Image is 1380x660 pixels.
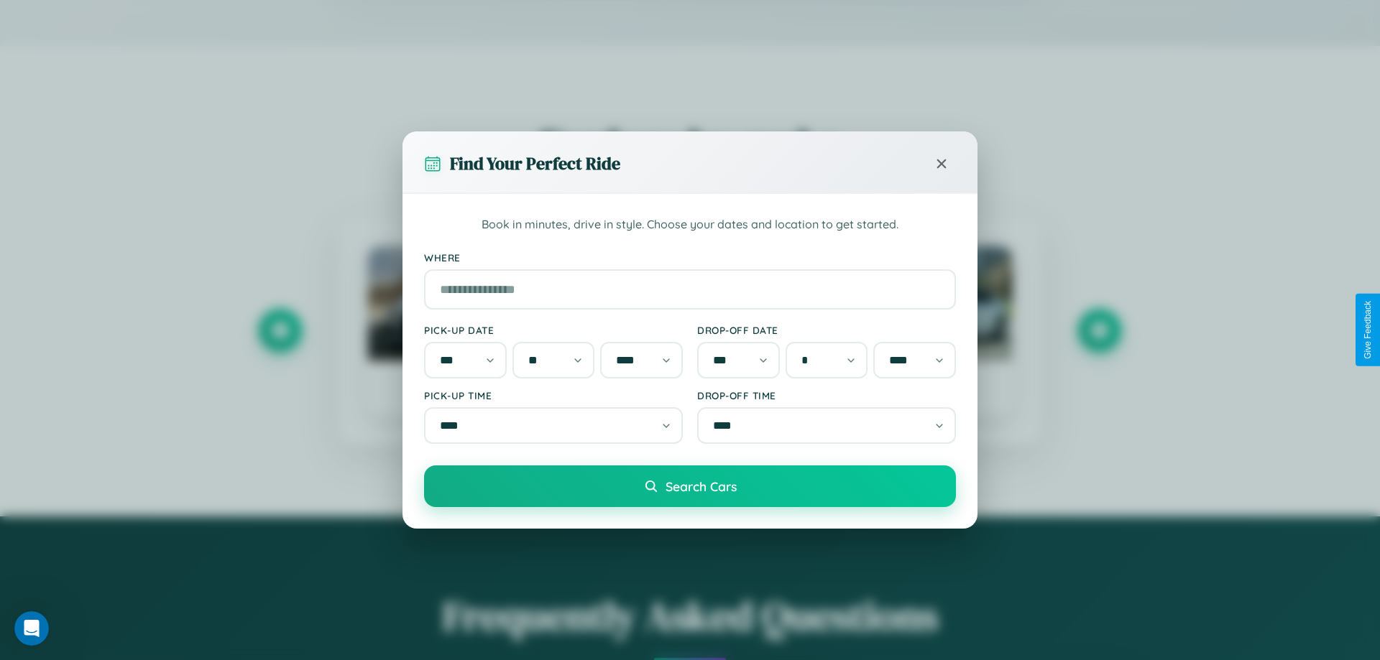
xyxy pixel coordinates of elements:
[424,251,956,264] label: Where
[666,478,737,494] span: Search Cars
[697,324,956,336] label: Drop-off Date
[424,389,683,401] label: Pick-up Time
[424,215,956,234] p: Book in minutes, drive in style. Choose your dates and location to get started.
[450,152,620,175] h3: Find Your Perfect Ride
[424,324,683,336] label: Pick-up Date
[697,389,956,401] label: Drop-off Time
[424,465,956,507] button: Search Cars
